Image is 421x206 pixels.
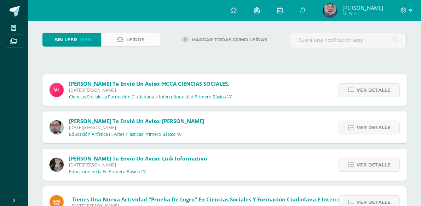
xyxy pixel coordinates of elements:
[126,33,144,46] span: Leídos
[357,84,391,97] span: Ver detalle
[69,132,182,137] p: Educación Artística II, Artes Plásticas Primero Básico 'A'
[80,33,92,46] span: (559)
[69,125,204,131] span: [DATE][PERSON_NAME]
[69,94,232,100] p: Ciencias Sociales y Formación Ciudadana e Interculturalidad Primero Básico 'A'
[55,33,77,46] span: Sin leer
[69,87,232,93] span: [DATE][PERSON_NAME]
[50,158,64,172] img: 8322e32a4062cfa8b237c59eedf4f548.png
[342,11,383,17] span: Mi Perfil
[357,158,391,171] span: Ver detalle
[173,33,276,47] a: Marcar todas como leídas
[101,33,160,47] a: Leídos
[72,196,369,203] span: Tienes una nueva actividad "Prueba de Logro" En Ciencias Sociales y Formación Ciudadana e Intercu...
[323,4,337,18] img: 4996760b725d245cd4cf0ac0e75d2339.png
[69,117,204,125] span: [PERSON_NAME] te envió un aviso: [PERSON_NAME]
[69,155,207,162] span: [PERSON_NAME] te envió un aviso: Link Informativo
[50,120,64,134] img: 5fac68162d5e1b6fbd390a6ac50e103d.png
[42,33,101,47] a: Sin leer(559)
[50,83,64,97] img: bd6d0aa147d20350c4821b7c643124fa.png
[69,80,229,87] span: [PERSON_NAME] te envió un aviso: HCCA CIENCIAS SOCIALES.
[342,4,383,11] span: [PERSON_NAME]
[191,33,267,46] span: Marcar todas como leídas
[357,121,391,134] span: Ver detalle
[69,162,207,168] span: [DATE][PERSON_NAME]
[289,33,406,47] input: Busca una notificación aquí
[69,169,146,175] p: Educación en la Fe Primero Básico 'A'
